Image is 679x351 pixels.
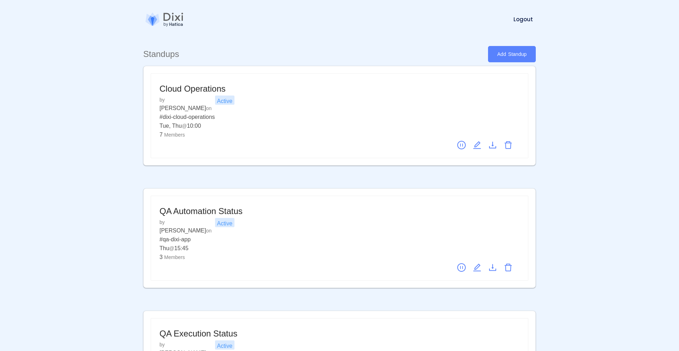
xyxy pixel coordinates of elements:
span: pause-circle [457,141,466,149]
a: Download report [488,261,497,272]
span: edit [473,263,481,272]
div: Cloud Operations [159,82,445,96]
h5: Standups [143,49,179,59]
a: edit [473,139,481,149]
span: Members [164,254,185,260]
span: # qa-dixi-app [159,236,191,242]
span: delete [504,141,512,149]
span: download [488,263,497,272]
div: by on [159,96,520,121]
div: Active [215,96,235,105]
span: pause-circle [457,263,466,272]
span: # dixi-cloud-operations [159,114,215,120]
a: Pause standup [457,261,466,272]
div: QA Automation Status [159,205,445,218]
a: edit [473,261,481,272]
a: Download report [488,139,497,149]
a: Delete standup [504,261,512,272]
a: Pause standup [457,139,466,149]
span: edit [473,141,481,149]
span: download [488,141,497,149]
a: Delete standup [504,139,512,149]
a: Logout [511,15,536,23]
span: @ [182,123,187,129]
div: by on [159,218,520,244]
span: 10:00 [182,123,201,129]
div: Active [215,340,235,350]
div: Tue, Thu [159,123,182,129]
span: [PERSON_NAME] [159,105,206,111]
span: 15:45 [169,245,188,251]
a: Add Standup [488,46,536,62]
div: QA Execution Status [159,327,445,340]
div: 3 [159,253,520,261]
div: Thu [159,245,169,251]
span: Members [164,132,185,138]
span: delete [504,263,512,272]
span: [PERSON_NAME] [159,228,206,234]
span: @ [169,246,174,251]
div: 7 [159,130,520,139]
div: Active [215,218,235,227]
